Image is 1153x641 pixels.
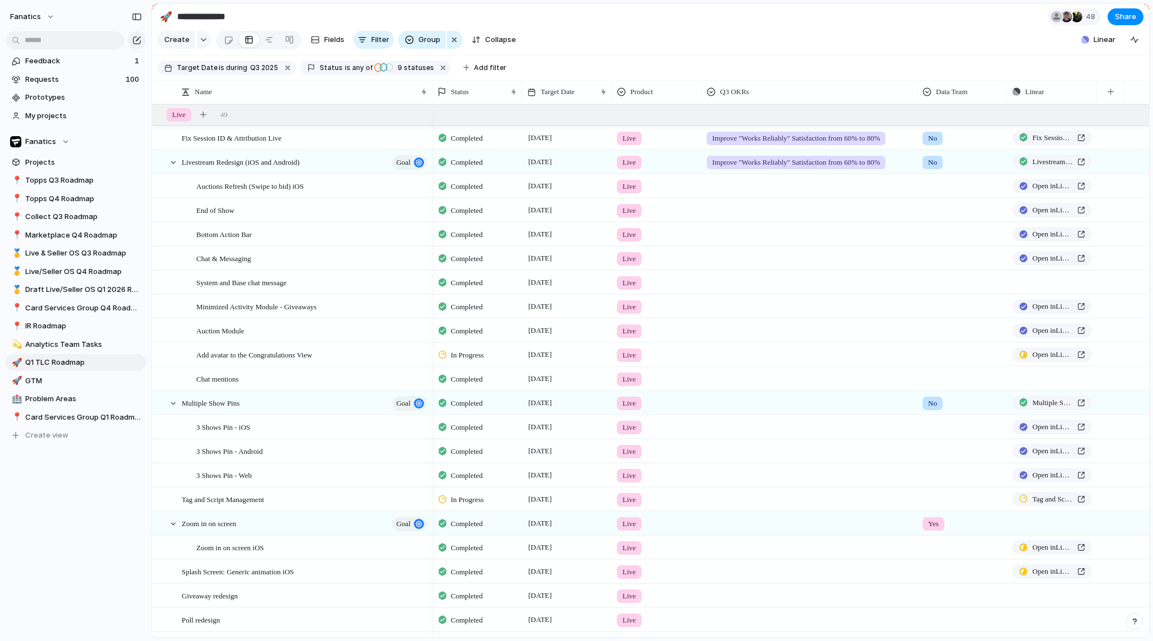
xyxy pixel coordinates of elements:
[25,339,142,350] span: Analytics Team Tasks
[396,516,411,532] span: goal
[10,284,21,295] button: 🥇
[1012,396,1092,410] a: Multiple Show Pins
[525,613,555,626] span: [DATE]
[525,179,555,193] span: [DATE]
[451,398,483,409] span: Completed
[622,181,636,192] span: Live
[451,229,483,240] span: Completed
[6,245,146,262] a: 🥇Live & Seller OS Q3 Roadmap
[6,373,146,389] a: 🚀GTM
[10,248,21,259] button: 🥇
[525,155,555,169] span: [DATE]
[25,357,142,368] span: Q1 TLC Roadmap
[6,427,146,444] button: Create view
[182,565,294,578] span: Splash Screen: Generic animation iOS
[6,318,146,335] a: 📍IR Roadmap
[135,55,141,67] span: 1
[6,281,146,298] a: 🥇Draft Live/Seller OS Q1 2026 Roadmap
[451,470,483,481] span: Completed
[196,324,245,337] span: Auction Module
[324,34,344,45] span: Fields
[343,62,375,74] button: isany of
[6,191,146,207] a: 📍Topps Q4 Roadmap
[1032,421,1073,433] span: Open in Linear
[25,193,142,205] span: Topps Q4 Roadmap
[6,263,146,280] div: 🥇Live/Seller OS Q4 Roadmap
[451,422,483,433] span: Completed
[451,591,483,602] span: Completed
[6,336,146,353] a: 💫Analytics Team Tasks
[622,350,636,361] span: Live
[525,227,555,241] span: [DATE]
[525,420,555,434] span: [DATE]
[1012,323,1092,338] a: Open inLinear
[712,133,880,144] span: Improve "Works Reliably" Satisfaction from 60% to 80%
[182,155,299,168] span: Livestream Redesign (iOS and Android)
[10,266,21,277] button: 🥇
[196,541,264,554] span: Zoom in on screen iOS
[622,253,636,264] span: Live
[394,63,404,72] span: 9
[1032,301,1073,312] span: Open in Linear
[928,398,937,409] span: No
[25,175,142,186] span: Topps Q3 Roadmap
[10,230,21,241] button: 📍
[10,357,21,368] button: 🚀
[164,34,190,45] span: Create
[630,86,653,97] span: Product
[25,266,142,277] span: Live/Seller OS Q4 Roadmap
[219,63,224,73] span: is
[525,131,555,145] span: [DATE]
[1012,179,1092,193] a: Open inLinear
[25,74,122,85] span: Requests
[393,155,427,170] button: goal
[306,31,349,49] button: Fields
[1032,205,1073,216] span: Open in Linear
[1032,229,1073,240] span: Open in Linear
[451,566,483,578] span: Completed
[451,205,483,216] span: Completed
[1032,542,1073,553] span: Open in Linear
[6,53,146,69] a: Feedback1
[6,391,146,407] div: 🏥Problem Areas
[5,8,61,26] button: fanatics
[712,157,880,168] span: Improve "Works Reliably" Satisfaction from 60% to 80%
[196,372,238,385] span: Chat mentions
[353,31,394,49] button: Filter
[1012,155,1092,169] a: Livestream Redesign (iOS and Android)
[622,205,636,216] span: Live
[12,174,20,187] div: 📍
[196,348,312,361] span: Add avatar to the Congratulations View
[456,60,513,76] button: Add filter
[10,11,41,22] span: fanatics
[394,63,434,73] span: statuses
[196,420,250,433] span: 3 Shows Pin - iOS
[196,300,316,313] span: Minimized Activity Module - Giveaways
[622,398,636,409] span: Live
[525,541,555,554] span: [DATE]
[6,409,146,426] a: 📍Card Services Group Q1 Roadmap
[1012,203,1092,217] a: Open inLinear
[6,208,146,225] a: 📍Collect Q3 Roadmap
[622,542,636,554] span: Live
[10,211,21,222] button: 📍
[25,110,142,122] span: My projects
[451,350,484,361] span: In Progress
[525,203,555,217] span: [DATE]
[126,74,141,85] span: 100
[525,300,555,313] span: [DATE]
[622,591,636,602] span: Live
[393,517,427,531] button: goal
[525,517,555,530] span: [DATE]
[6,133,146,150] button: Fanatics
[1012,420,1092,434] a: Open inLinear
[936,86,967,97] span: Data Team
[525,493,555,506] span: [DATE]
[928,157,937,168] span: No
[525,468,555,482] span: [DATE]
[451,277,483,289] span: Completed
[622,518,636,529] span: Live
[157,8,175,26] button: 🚀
